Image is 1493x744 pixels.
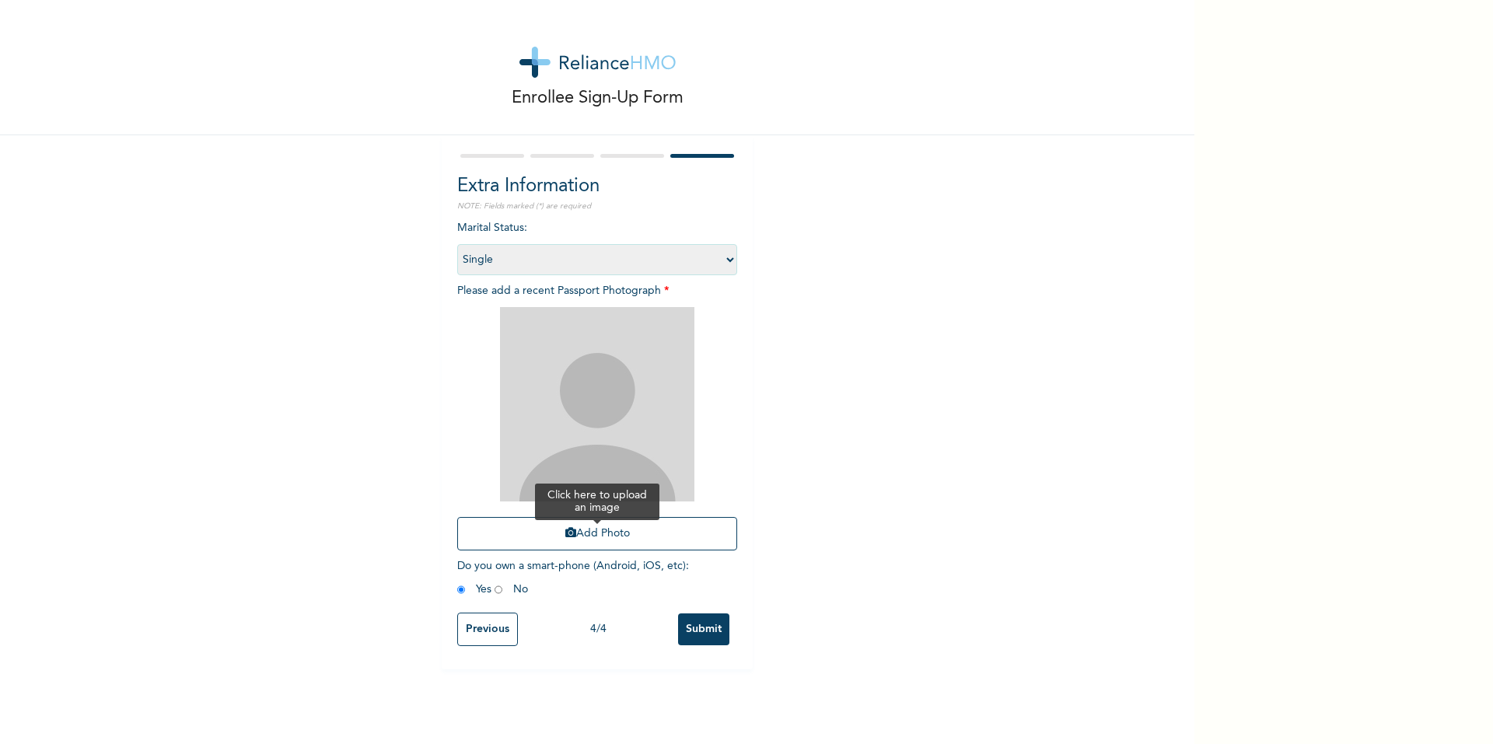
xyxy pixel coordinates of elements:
img: Crop [500,307,694,501]
input: Submit [678,613,729,645]
div: 4 / 4 [518,621,678,637]
span: Please add a recent Passport Photograph [457,285,737,558]
span: Marital Status : [457,222,737,265]
button: Add Photo [457,517,737,550]
input: Previous [457,613,518,646]
img: logo [519,47,676,78]
h2: Extra Information [457,173,737,201]
p: Enrollee Sign-Up Form [512,86,684,111]
p: NOTE: Fields marked (*) are required [457,201,737,212]
span: Do you own a smart-phone (Android, iOS, etc) : Yes No [457,561,689,595]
